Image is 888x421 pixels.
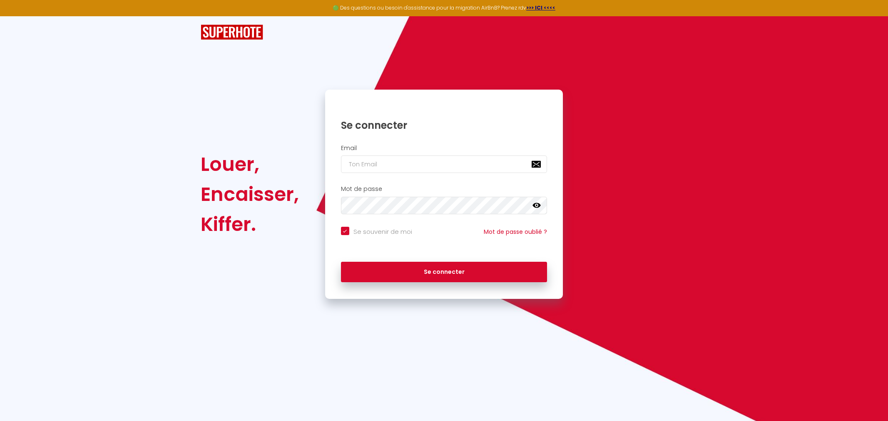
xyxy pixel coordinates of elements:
div: Louer, [201,149,299,179]
img: SuperHote logo [201,25,263,40]
input: Ton Email [341,155,547,173]
h1: Se connecter [341,119,547,132]
a: Mot de passe oublié ? [484,228,547,236]
div: Encaisser, [201,179,299,209]
button: Se connecter [341,262,547,283]
div: Kiffer. [201,209,299,239]
h2: Mot de passe [341,185,547,193]
a: >>> ICI <<<< [526,4,555,11]
h2: Email [341,145,547,152]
